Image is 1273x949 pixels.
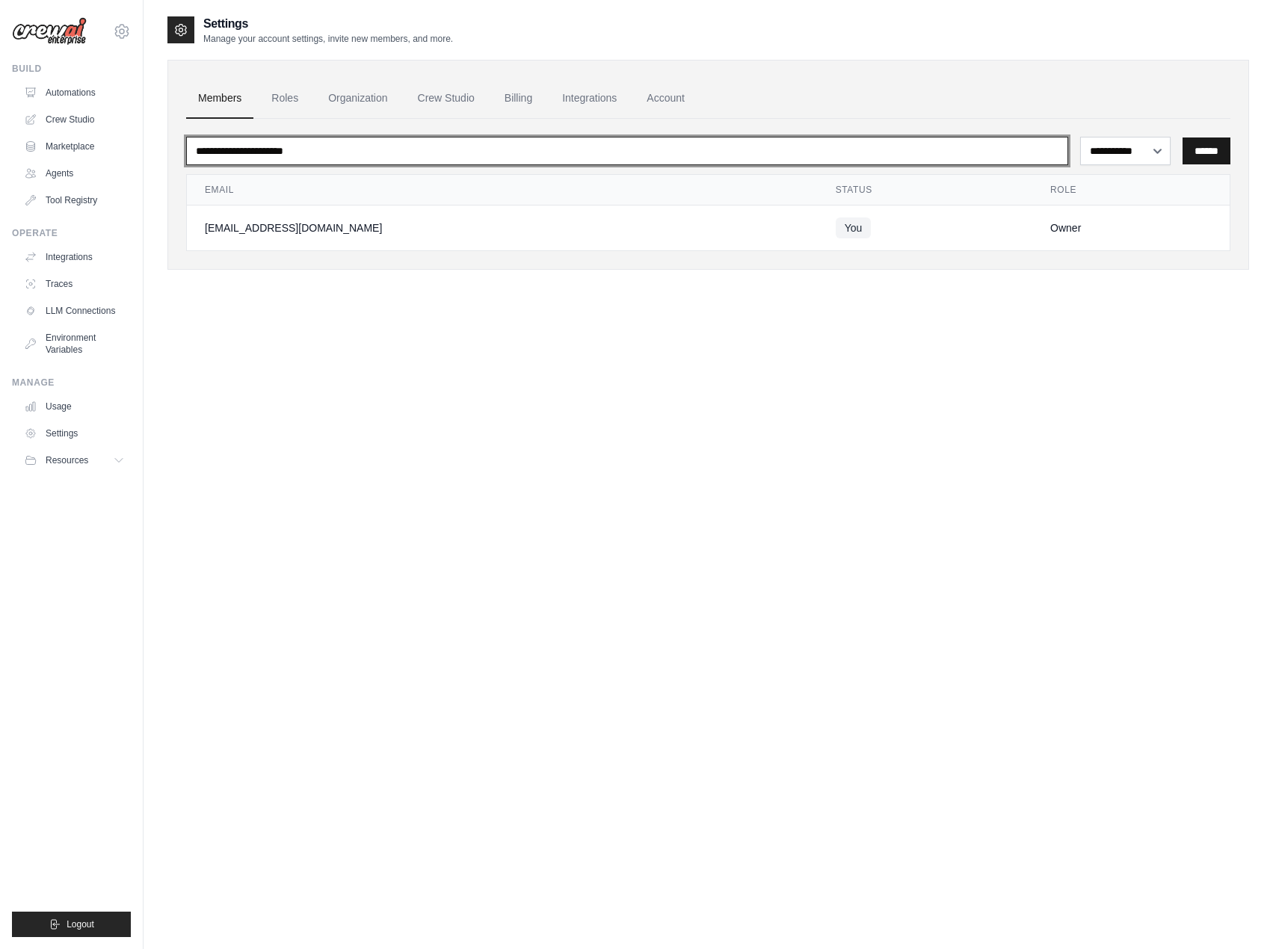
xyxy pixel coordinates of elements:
[186,78,253,119] a: Members
[18,161,131,185] a: Agents
[12,63,131,75] div: Build
[46,454,88,466] span: Resources
[12,227,131,239] div: Operate
[1050,220,1212,235] div: Owner
[1032,175,1230,205] th: Role
[12,377,131,389] div: Manage
[818,175,1032,205] th: Status
[18,81,131,105] a: Automations
[406,78,487,119] a: Crew Studio
[493,78,544,119] a: Billing
[836,217,872,238] span: You
[12,17,87,46] img: Logo
[18,272,131,296] a: Traces
[18,245,131,269] a: Integrations
[635,78,697,119] a: Account
[316,78,399,119] a: Organization
[18,135,131,158] a: Marketplace
[18,108,131,132] a: Crew Studio
[18,448,131,472] button: Resources
[18,326,131,362] a: Environment Variables
[203,33,453,45] p: Manage your account settings, invite new members, and more.
[203,15,453,33] h2: Settings
[18,299,131,323] a: LLM Connections
[12,912,131,937] button: Logout
[18,188,131,212] a: Tool Registry
[205,220,800,235] div: [EMAIL_ADDRESS][DOMAIN_NAME]
[259,78,310,119] a: Roles
[550,78,629,119] a: Integrations
[187,175,818,205] th: Email
[67,918,94,930] span: Logout
[18,395,131,418] a: Usage
[18,421,131,445] a: Settings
